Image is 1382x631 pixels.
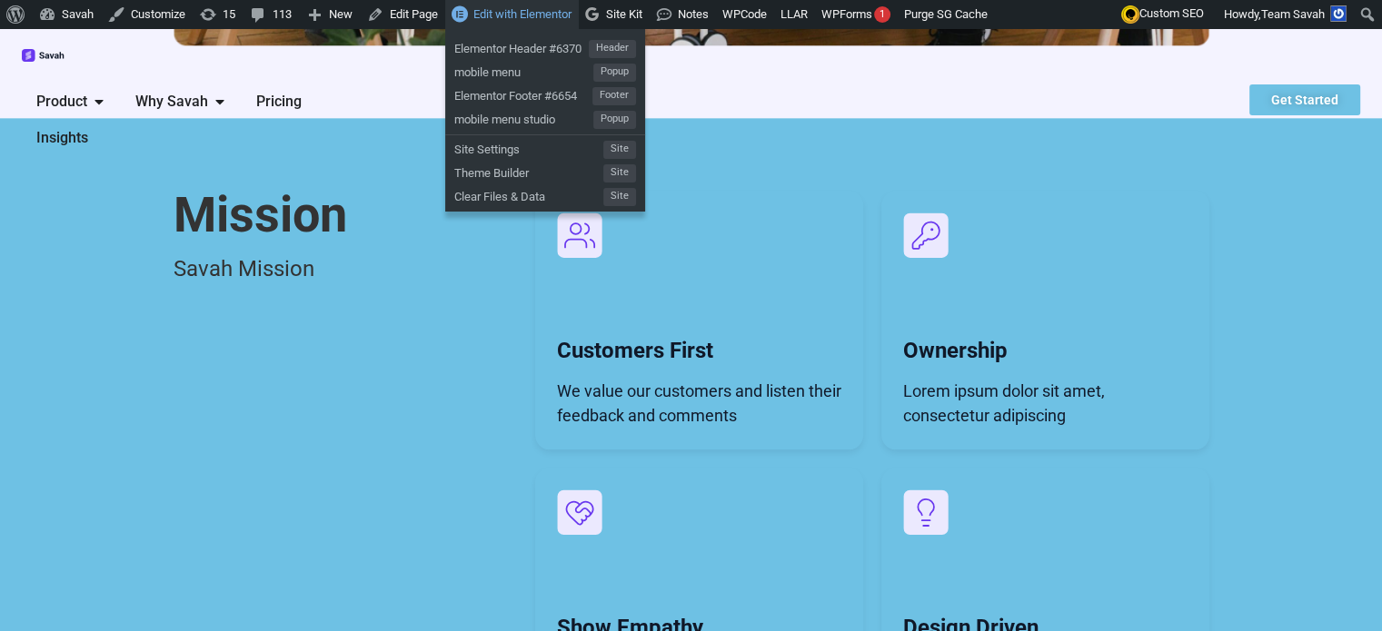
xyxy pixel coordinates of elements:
[1261,7,1325,21] span: Team Savah
[36,127,88,149] a: Insights
[22,84,352,156] nav: Menu
[445,35,645,58] a: Elementor Header #6370Header
[606,7,642,21] span: Site Kit
[135,91,208,113] span: Why Savah
[589,40,636,58] span: Header
[445,82,645,105] a: Elementor Footer #6654Footer
[22,84,352,156] div: Menu Toggle
[445,182,645,206] a: Clear Files & DataSite
[603,188,636,206] span: Site
[593,111,636,129] span: Popup
[903,338,1008,363] span: Ownership
[454,105,593,129] span: mobile menu studio
[593,64,636,82] span: Popup
[557,379,841,428] p: We value our customers and listen their feedback and comments
[174,191,462,240] h2: Mission
[603,141,636,159] span: Site
[445,58,645,82] a: mobile menuPopup
[603,164,636,182] span: Site
[903,379,1188,428] p: Lorem ipsum dolor sit amet, consectetur adipiscing
[1291,544,1382,631] iframe: Chat Widget
[36,91,87,113] span: Product
[454,35,589,58] span: Elementor Header #6370
[1249,84,1360,115] a: Get Started
[454,58,593,82] span: mobile menu
[445,105,645,129] a: mobile menu studioPopup
[557,338,713,363] span: Customers First
[592,87,636,105] span: Footer
[454,159,603,182] span: Theme Builder
[454,135,603,159] span: Site Settings
[1271,94,1338,106] span: Get Started
[174,258,462,280] h5: Savah Mission
[874,6,890,23] div: 1
[473,7,572,21] span: Edit with Elementor
[445,159,645,182] a: Theme BuilderSite
[256,91,302,113] a: Pricing
[454,182,603,206] span: Clear Files & Data
[445,135,645,159] a: Site SettingsSite
[454,82,592,105] span: Elementor Footer #6654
